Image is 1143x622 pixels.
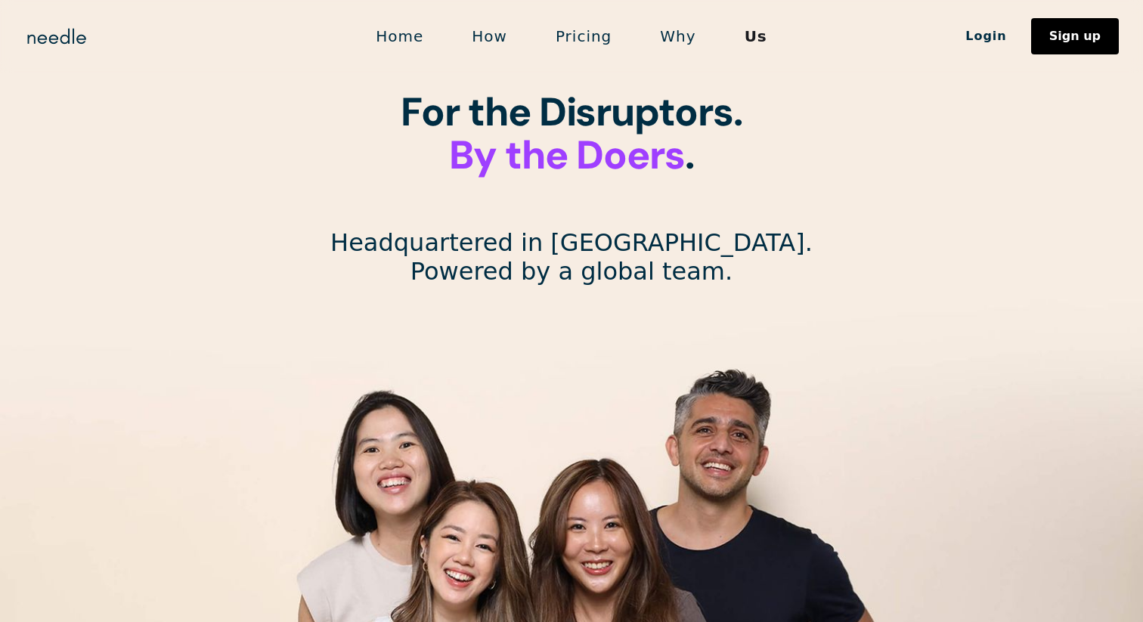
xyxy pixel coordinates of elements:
a: Why [636,20,720,52]
a: How [448,20,531,52]
a: Login [941,23,1031,49]
a: Pricing [531,20,636,52]
a: Us [720,20,791,52]
a: Home [352,20,448,52]
div: Sign up [1049,30,1101,42]
span: By the Doers [449,129,685,181]
p: Headquartered in [GEOGRAPHIC_DATA]. Powered by a global team. [330,228,813,286]
h1: For the Disruptors. ‍ . ‍ [401,91,742,221]
a: Sign up [1031,18,1119,54]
